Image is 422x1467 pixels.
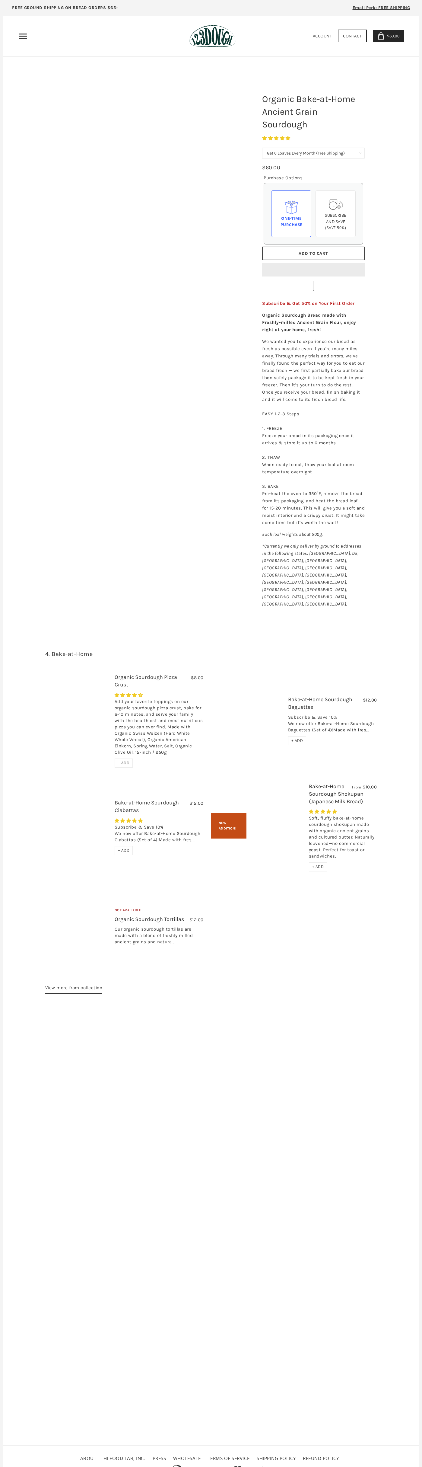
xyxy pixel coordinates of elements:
[325,225,346,230] span: (Save 50%)
[118,848,130,853] span: + ADD
[3,3,128,16] a: FREE GROUND SHIPPING ON BREAD ORDERS $65+
[211,813,246,839] div: New Addition!
[103,1455,146,1461] a: HI FOOD LAB, INC.
[288,696,352,710] a: Bake-at-Home Sourdough Baguettes
[309,815,377,862] div: Soft, fluffy bake-at-home sourdough shokupan made with organic ancient grains and cultured butter...
[173,1455,201,1461] a: Wholesale
[115,907,204,916] div: Not Available
[262,136,292,141] span: 4.76 stars
[45,887,107,969] a: Organic Sourdough Tortillas
[45,689,107,751] a: Organic Sourdough Pizza Crust
[312,864,324,869] span: + ADD
[325,213,346,224] span: Subscribe and save
[258,90,369,134] h1: Organic Bake-at-Home Ancient Grain Sourdough
[115,916,184,922] a: Organic Sourdough Tortillas
[262,301,355,306] span: Subscribe & Get 50% on Your First Order
[276,215,306,228] div: One-time Purchase
[45,807,107,847] a: Bake-at-Home Sourdough Ciabattas
[45,984,103,994] a: View more from collection
[288,714,377,736] div: Subscribe & Save 10% We now offer Bake-at-Home Sourdough Baguettes (Set of 4)!Made with fres...
[191,675,204,680] span: $8.00
[264,174,303,181] legend: Purchase Options
[313,33,332,39] a: Account
[309,862,327,871] div: + ADD
[115,824,204,846] div: Subscribe & Save 10% We now offer Bake-at-Home Sourdough Ciabattas (Set of 4)!Made with fres...
[262,532,323,537] em: Each loaf weights about 500g.
[257,1455,296,1461] a: Shipping Policy
[299,251,328,256] span: Add to Cart
[309,809,338,814] span: 5.00 stars
[45,650,93,657] a: 4. Bake-at-Home
[386,33,399,39] span: $60.00
[12,5,119,11] p: FREE GROUND SHIPPING ON BREAD ORDERS $65+
[115,674,177,688] a: Organic Sourdough Pizza Crust
[338,30,367,42] a: Contact
[115,698,204,759] div: Add your favorite toppings on our organic sourdough pizza crust, bake for 8-10 minutes, and serve...
[363,697,377,703] span: $12.00
[219,689,281,752] a: Bake-at-Home Sourdough Baguettes
[115,692,144,698] span: 4.29 stars
[118,760,130,765] span: + ADD
[262,312,356,332] strong: Organic Sourdough Bread made with Freshly-milled Ancient Grain Flour, enjoy right at your home, f...
[18,31,28,41] nav: Primary
[303,1455,339,1461] a: Refund policy
[262,543,361,607] em: *Currently we only deliver by ground to addresses in the following states: [GEOGRAPHIC_DATA], DE,...
[30,87,238,213] a: Organic Bake-at-Home Ancient Grain Sourdough
[208,1455,250,1461] a: Terms of service
[288,736,306,745] div: + ADD
[363,784,377,790] span: $10.00
[153,1455,166,1461] a: Press
[373,30,404,42] a: $60.00
[254,803,301,851] a: Bake-at-Home Sourdough Shokupan (Japanese Milk Bread)
[79,1453,344,1464] ul: Secondary
[262,247,365,260] button: Add to Cart
[115,846,133,855] div: + ADD
[115,759,133,768] div: + ADD
[262,338,365,526] p: We wanted you to experience our bread as fresh as possible even if you’re many miles away. Throug...
[189,801,204,806] span: $12.00
[262,163,280,172] div: $60.00
[189,917,204,922] span: $12.00
[115,799,179,813] a: Bake-at-Home Sourdough Ciabattas
[291,738,303,743] span: + ADD
[80,1455,97,1461] a: About
[309,783,363,805] a: Bake-at-Home Sourdough Shokupan (Japanese Milk Bread)
[353,5,410,10] span: Email Perk: FREE SHIPPING
[352,785,361,790] span: From
[344,3,419,16] a: Email Perk: FREE SHIPPING
[115,926,204,948] div: Our organic sourdough tortillas are made with a blend of freshly milled ancient grains and natura...
[189,25,236,47] img: 123Dough Bakery
[115,818,144,823] span: 5.00 stars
